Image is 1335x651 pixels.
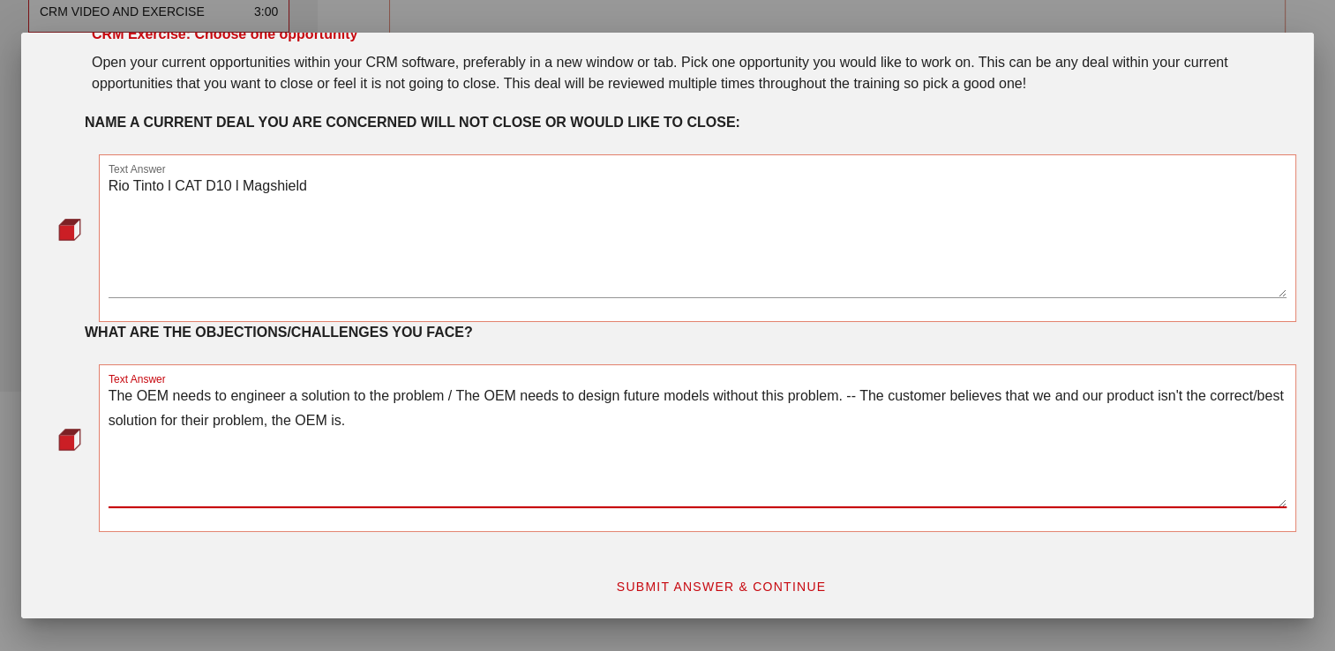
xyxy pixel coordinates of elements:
[616,580,827,594] span: SUBMIT ANSWER & CONTINUE
[85,325,473,340] strong: WHAT ARE THE OBJECTIONS/CHALLENGES YOU FACE?
[58,428,81,451] img: question-bullet-actve.png
[602,571,841,602] button: SUBMIT ANSWER & CONTINUE
[109,373,166,386] label: Text Answer
[92,52,1296,94] div: Open your current opportunities within your CRM software, preferably in a new window or tab. Pick...
[92,24,357,45] div: CRM Exercise: Choose one opportunity
[58,218,81,241] img: question-bullet-actve.png
[85,115,740,130] strong: NAME A CURRENT DEAL YOU ARE CONCERNED WILL NOT CLOSE OR WOULD LIKE TO CLOSE:
[109,163,166,176] label: Text Answer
